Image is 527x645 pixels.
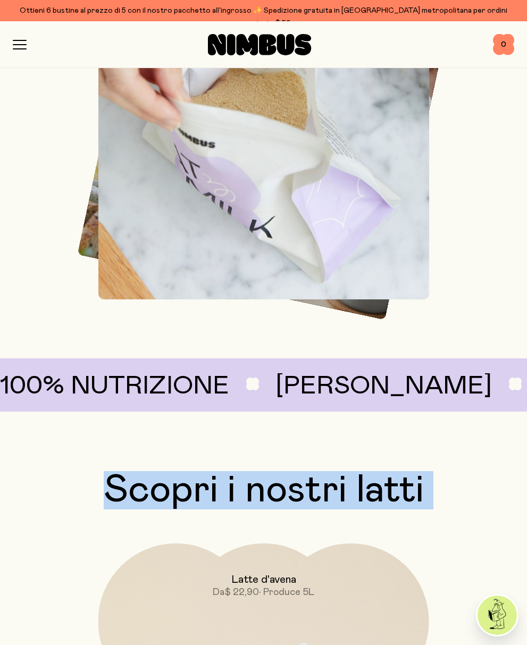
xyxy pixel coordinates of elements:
[224,588,259,597] font: $ 22,90
[104,471,424,509] font: Scopri i nostri latti
[213,588,224,597] font: Da
[501,41,506,48] font: 0
[20,7,507,27] font: Ottieni 6 bustine al prezzo di 5 con il nostro pacchetto all'ingrosso ✨ Spedizione gratuita in [G...
[493,34,514,55] button: 0
[231,574,296,585] font: Latte d'avena
[259,588,314,597] font: • Produce 5L
[478,596,517,635] img: agente
[275,373,492,399] font: [PERSON_NAME]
